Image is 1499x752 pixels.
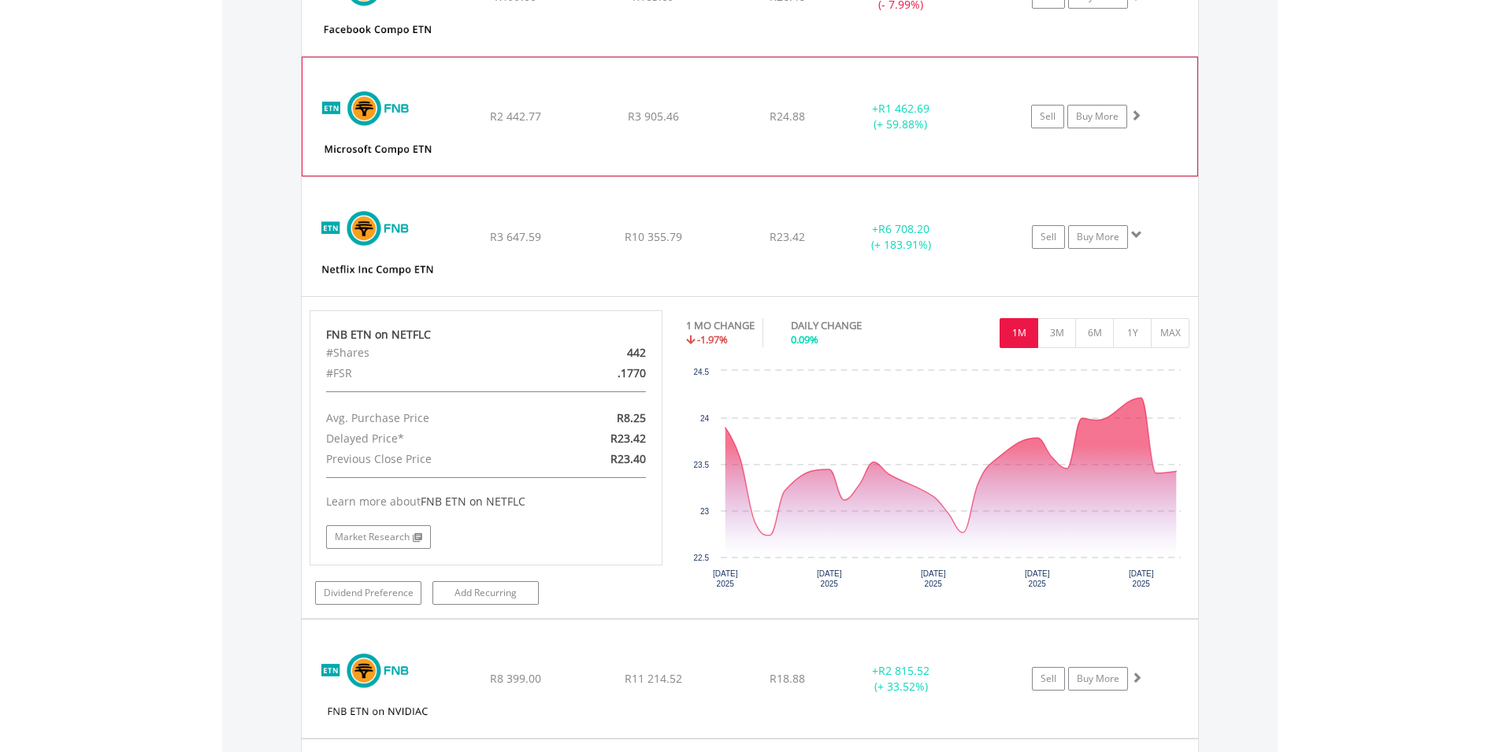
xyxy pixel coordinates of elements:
a: Market Research [326,525,431,549]
span: R3 647.59 [490,229,541,244]
span: -1.97% [697,332,728,346]
img: EQU.ZA.MSETNC.png [310,77,446,172]
button: 1M [1000,318,1038,348]
div: Chart. Highcharts interactive chart. [686,363,1190,599]
div: FNB ETN on NETFLC [326,327,646,343]
text: 24.5 [693,368,709,376]
div: + (+ 59.88%) [841,101,959,132]
text: [DATE] 2025 [921,569,946,588]
text: 23 [700,507,710,516]
div: DAILY CHANGE [791,318,917,333]
a: Sell [1031,105,1064,128]
div: 442 [543,343,657,363]
div: #Shares [314,343,544,363]
div: .1770 [543,363,657,383]
span: R8 399.00 [490,671,541,686]
button: 1Y [1113,318,1152,348]
span: R8.25 [617,410,646,425]
div: + (+ 33.52%) [842,663,961,695]
svg: Interactive chart [686,363,1189,599]
text: [DATE] 2025 [817,569,842,588]
text: [DATE] 2025 [1025,569,1050,588]
div: Delayed Price* [314,428,544,449]
a: Buy More [1067,105,1127,128]
text: [DATE] 2025 [1129,569,1154,588]
div: 1 MO CHANGE [686,318,755,333]
span: R6 708.20 [878,221,929,236]
a: Sell [1032,225,1065,249]
text: [DATE] 2025 [713,569,738,588]
text: 23.5 [693,461,709,469]
span: R23.40 [610,451,646,466]
span: R11 214.52 [625,671,682,686]
div: Avg. Purchase Price [314,408,544,428]
div: Previous Close Price [314,449,544,469]
a: Sell [1032,667,1065,691]
span: R2 815.52 [878,663,929,678]
button: 6M [1075,318,1114,348]
span: R10 355.79 [625,229,682,244]
div: + (+ 183.91%) [842,221,961,253]
text: 22.5 [693,554,709,562]
img: EQU.ZA.NFETNC.png [310,197,445,291]
span: R18.88 [770,671,805,686]
a: Add Recurring [432,581,539,605]
a: Dividend Preference [315,581,421,605]
img: EQU.ZA.NVETNC.png [310,639,445,734]
text: 24 [700,414,710,423]
span: R3 905.46 [628,109,679,124]
span: R23.42 [610,431,646,446]
span: R24.88 [770,109,805,124]
a: Buy More [1068,225,1128,249]
span: R2 442.77 [490,109,541,124]
div: Learn more about [326,494,646,509]
div: #FSR [314,363,544,383]
span: R23.42 [770,229,805,244]
a: Buy More [1068,667,1128,691]
button: MAX [1151,318,1189,348]
span: R1 462.69 [878,101,929,116]
span: 0.09% [791,332,818,346]
span: FNB ETN on NETFLC [421,494,525,509]
button: 3M [1037,318,1076,348]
